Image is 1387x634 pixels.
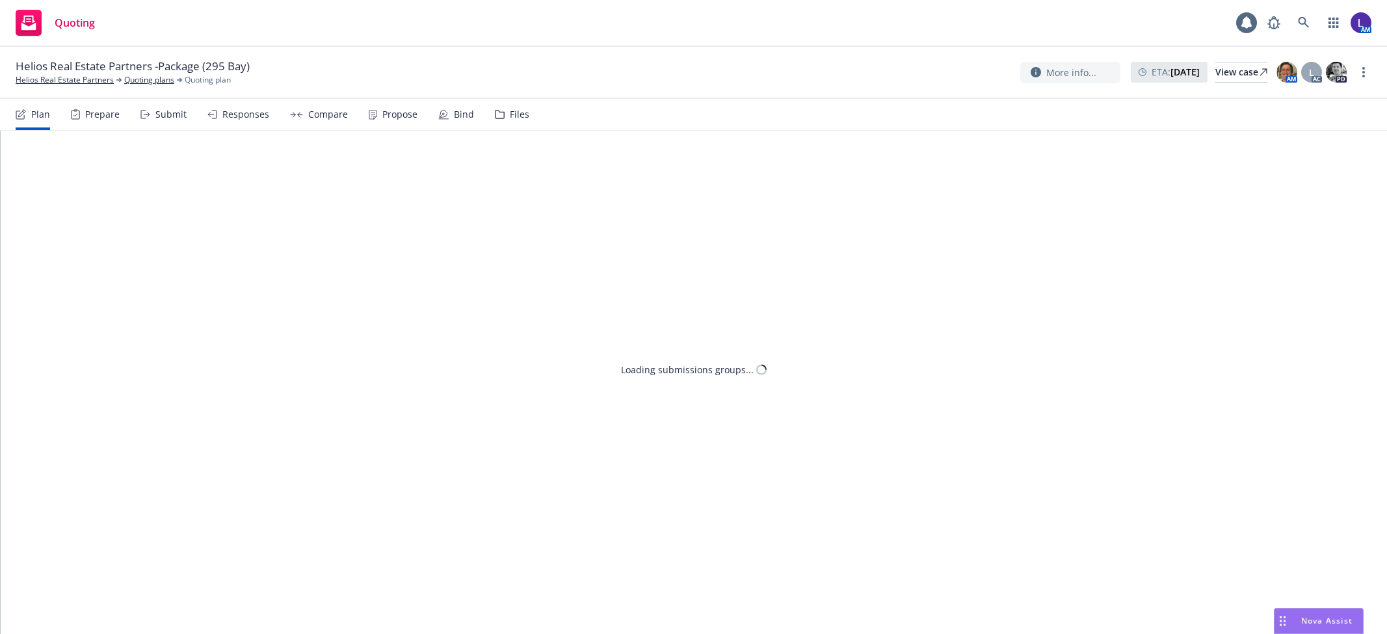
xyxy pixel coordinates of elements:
[155,109,187,120] div: Submit
[222,109,269,120] div: Responses
[382,109,417,120] div: Propose
[1301,615,1353,626] span: Nova Assist
[16,59,250,74] span: Helios Real Estate Partners -Package (295 Bay)
[308,109,348,120] div: Compare
[31,109,50,120] div: Plan
[1356,64,1371,80] a: more
[1275,609,1291,633] div: Drag to move
[1152,65,1200,79] span: ETA :
[1215,62,1267,83] a: View case
[85,109,120,120] div: Prepare
[1046,66,1096,79] span: More info...
[621,363,754,376] div: Loading submissions groups...
[10,5,100,41] a: Quoting
[1170,66,1200,78] strong: [DATE]
[1276,62,1297,83] img: photo
[1326,62,1347,83] img: photo
[1274,608,1364,634] button: Nova Assist
[1020,62,1120,83] button: More info...
[55,18,95,28] span: Quoting
[1261,10,1287,36] a: Report a Bug
[1321,10,1347,36] a: Switch app
[1351,12,1371,33] img: photo
[185,74,231,86] span: Quoting plan
[454,109,474,120] div: Bind
[16,74,114,86] a: Helios Real Estate Partners
[1215,62,1267,82] div: View case
[1309,66,1314,79] span: L
[510,109,529,120] div: Files
[1291,10,1317,36] a: Search
[124,74,174,86] a: Quoting plans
